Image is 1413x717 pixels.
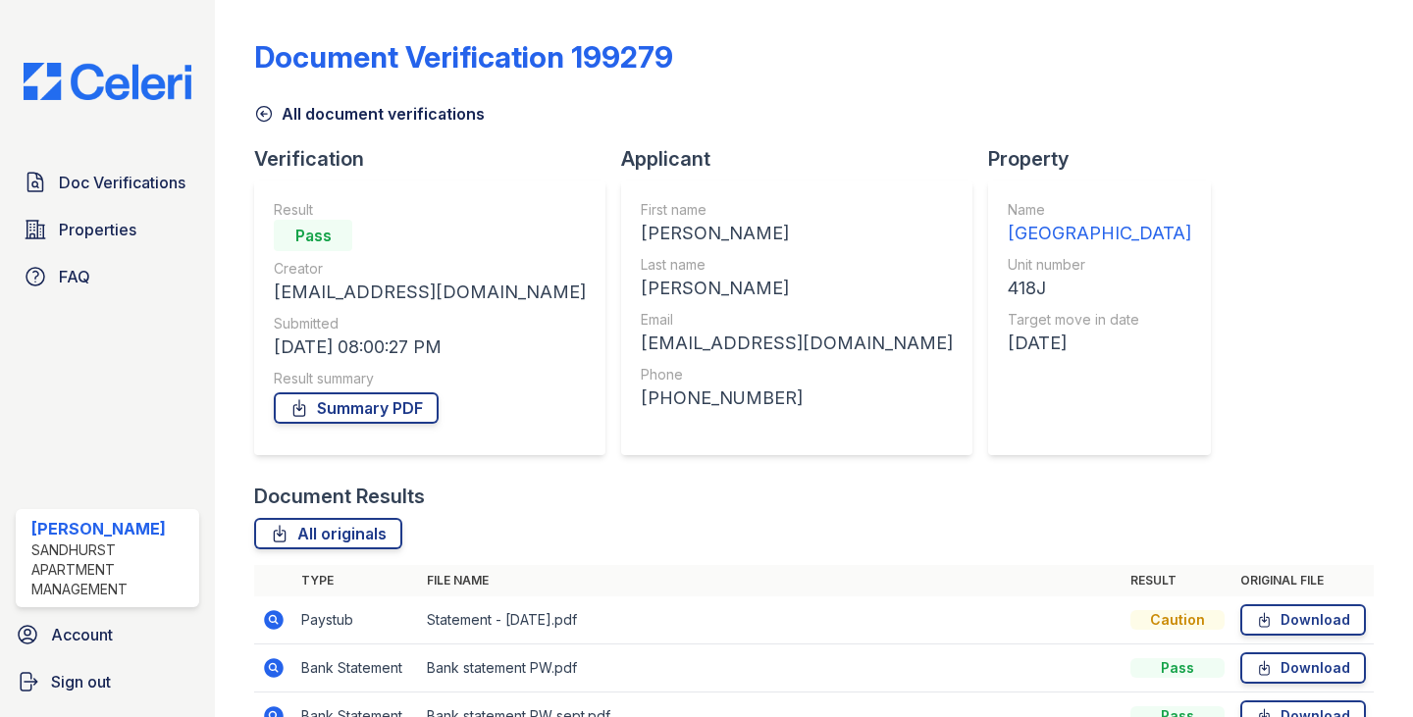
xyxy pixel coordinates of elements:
[1240,652,1366,684] a: Download
[51,670,111,693] span: Sign out
[419,596,1123,644] td: Statement - [DATE].pdf
[1130,658,1225,678] div: Pass
[59,171,185,194] span: Doc Verifications
[641,330,953,357] div: [EMAIL_ADDRESS][DOMAIN_NAME]
[641,365,953,384] div: Phone
[274,220,352,251] div: Pass
[274,392,439,424] a: Summary PDF
[1008,255,1191,275] div: Unit number
[1232,565,1374,596] th: Original file
[293,565,419,596] th: Type
[274,314,586,333] div: Submitted
[641,310,953,330] div: Email
[8,662,207,701] a: Sign out
[254,145,621,173] div: Verification
[1240,604,1366,636] a: Download
[1008,275,1191,302] div: 418J
[293,644,419,692] td: Bank Statement
[59,218,136,241] span: Properties
[254,39,673,75] div: Document Verification 199279
[8,63,207,100] img: CE_Logo_Blue-a8612792a0a2168367f1c8372b55b34899dd931a85d93a1a3d3e32e68fde9ad4.png
[988,145,1227,173] div: Property
[641,255,953,275] div: Last name
[419,565,1123,596] th: File name
[16,210,199,249] a: Properties
[1130,610,1225,630] div: Caution
[641,200,953,220] div: First name
[1008,200,1191,247] a: Name [GEOGRAPHIC_DATA]
[31,540,191,599] div: Sandhurst Apartment Management
[16,257,199,296] a: FAQ
[254,483,425,510] div: Document Results
[16,163,199,202] a: Doc Verifications
[254,518,402,549] a: All originals
[274,279,586,306] div: [EMAIL_ADDRESS][DOMAIN_NAME]
[1008,330,1191,357] div: [DATE]
[59,265,90,288] span: FAQ
[641,275,953,302] div: [PERSON_NAME]
[1123,565,1232,596] th: Result
[419,644,1123,692] td: Bank statement PW.pdf
[8,615,207,654] a: Account
[274,369,586,388] div: Result summary
[293,596,419,644] td: Paystub
[254,102,485,126] a: All document verifications
[1008,200,1191,220] div: Name
[274,259,586,279] div: Creator
[621,145,988,173] div: Applicant
[31,517,191,540] div: [PERSON_NAME]
[641,220,953,247] div: [PERSON_NAME]
[274,333,586,361] div: [DATE] 08:00:27 PM
[51,623,113,646] span: Account
[1008,310,1191,330] div: Target move in date
[641,384,953,412] div: [PHONE_NUMBER]
[274,200,586,220] div: Result
[1008,220,1191,247] div: [GEOGRAPHIC_DATA]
